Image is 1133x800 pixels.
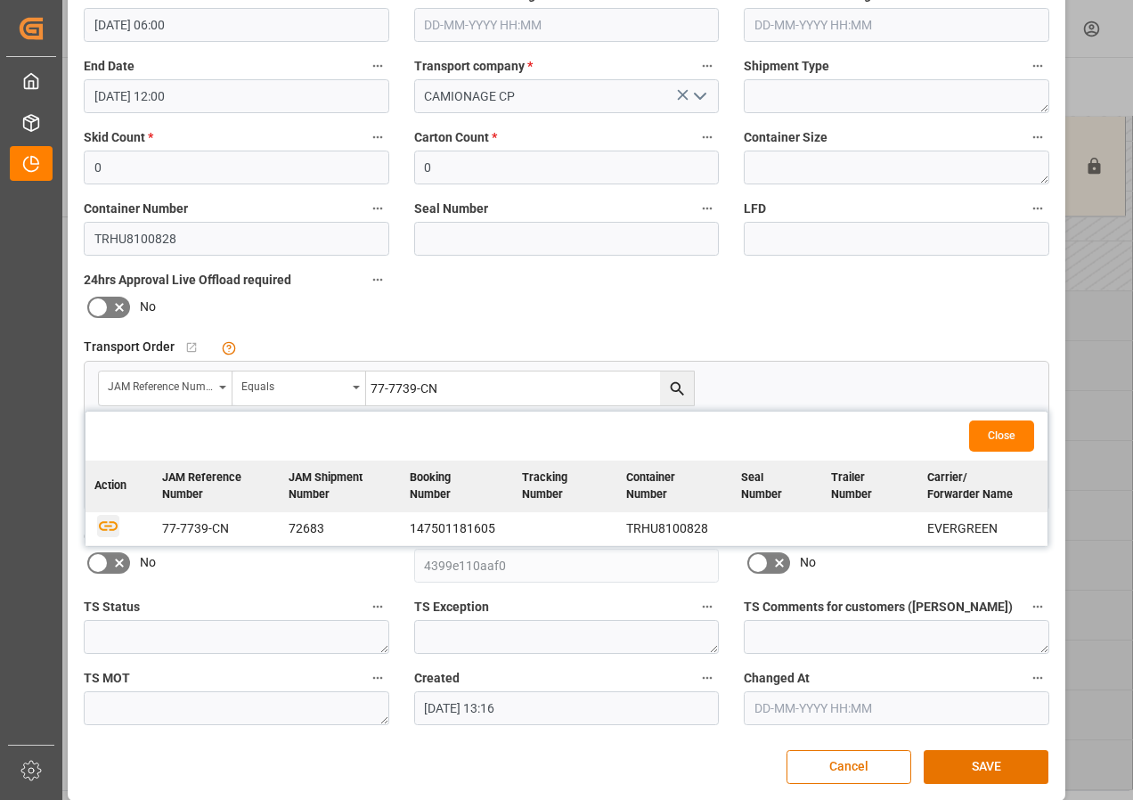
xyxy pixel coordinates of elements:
[401,461,513,512] th: Booking Number
[366,371,694,405] input: Type to search
[744,669,810,688] span: Changed At
[84,669,130,688] span: TS MOT
[696,197,719,220] button: Seal Number
[99,371,232,405] button: open menu
[744,128,827,147] span: Container Size
[924,750,1048,784] button: SAVE
[366,595,389,618] button: TS Status
[84,200,188,218] span: Container Number
[744,57,829,76] span: Shipment Type
[86,461,153,512] th: Action
[744,691,1049,725] input: DD-MM-YYYY HH:MM
[414,598,489,616] span: TS Exception
[140,553,156,572] span: No
[414,128,497,147] span: Carton Count
[696,595,719,618] button: TS Exception
[366,54,389,78] button: End Date
[414,200,488,218] span: Seal Number
[513,461,617,512] th: Tracking Number
[84,57,134,76] span: End Date
[1026,54,1049,78] button: Shipment Type
[366,268,389,291] button: 24hrs Approval Live Offload required
[414,57,533,76] span: Transport company
[918,461,1047,512] th: Carrier/ Forwarder Name
[787,750,911,784] button: Cancel
[84,271,291,290] span: 24hrs Approval Live Offload required
[660,371,694,405] button: search button
[232,371,366,405] button: open menu
[366,666,389,690] button: TS MOT
[84,8,389,42] input: DD-MM-YYYY HH:MM
[241,374,346,395] div: Equals
[1026,666,1049,690] button: Changed At
[617,512,732,546] td: TRHU8100828
[1026,126,1049,149] button: Container Size
[696,126,719,149] button: Carton Count *
[617,461,732,512] th: Container Number
[686,83,713,110] button: open menu
[696,54,719,78] button: Transport company *
[84,128,153,147] span: Skid Count
[84,338,175,356] span: Transport Order
[108,374,213,395] div: JAM Reference Number
[414,669,460,688] span: Created
[140,298,156,316] span: No
[800,553,816,572] span: No
[696,666,719,690] button: Created
[744,598,1013,616] span: TS Comments for customers ([PERSON_NAME])
[822,461,918,512] th: Trailer Number
[84,79,389,113] input: DD-MM-YYYY HH:MM
[84,527,184,545] span: email notification
[366,126,389,149] button: Skid Count *
[84,598,140,616] span: TS Status
[969,420,1034,452] button: Close
[732,461,822,512] th: Seal Number
[401,512,513,546] td: 147501181605
[280,461,401,512] th: JAM Shipment Number
[1026,595,1049,618] button: TS Comments for customers ([PERSON_NAME])
[366,197,389,220] button: Container Number
[414,691,720,725] input: DD-MM-YYYY HH:MM
[153,512,280,546] td: 77-7739-CN
[744,200,766,218] span: LFD
[744,8,1049,42] input: DD-MM-YYYY HH:MM
[1026,197,1049,220] button: LFD
[280,512,401,546] td: 72683
[153,461,280,512] th: JAM Reference Number
[918,512,1047,546] td: EVERGREEN
[414,8,720,42] input: DD-MM-YYYY HH:MM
